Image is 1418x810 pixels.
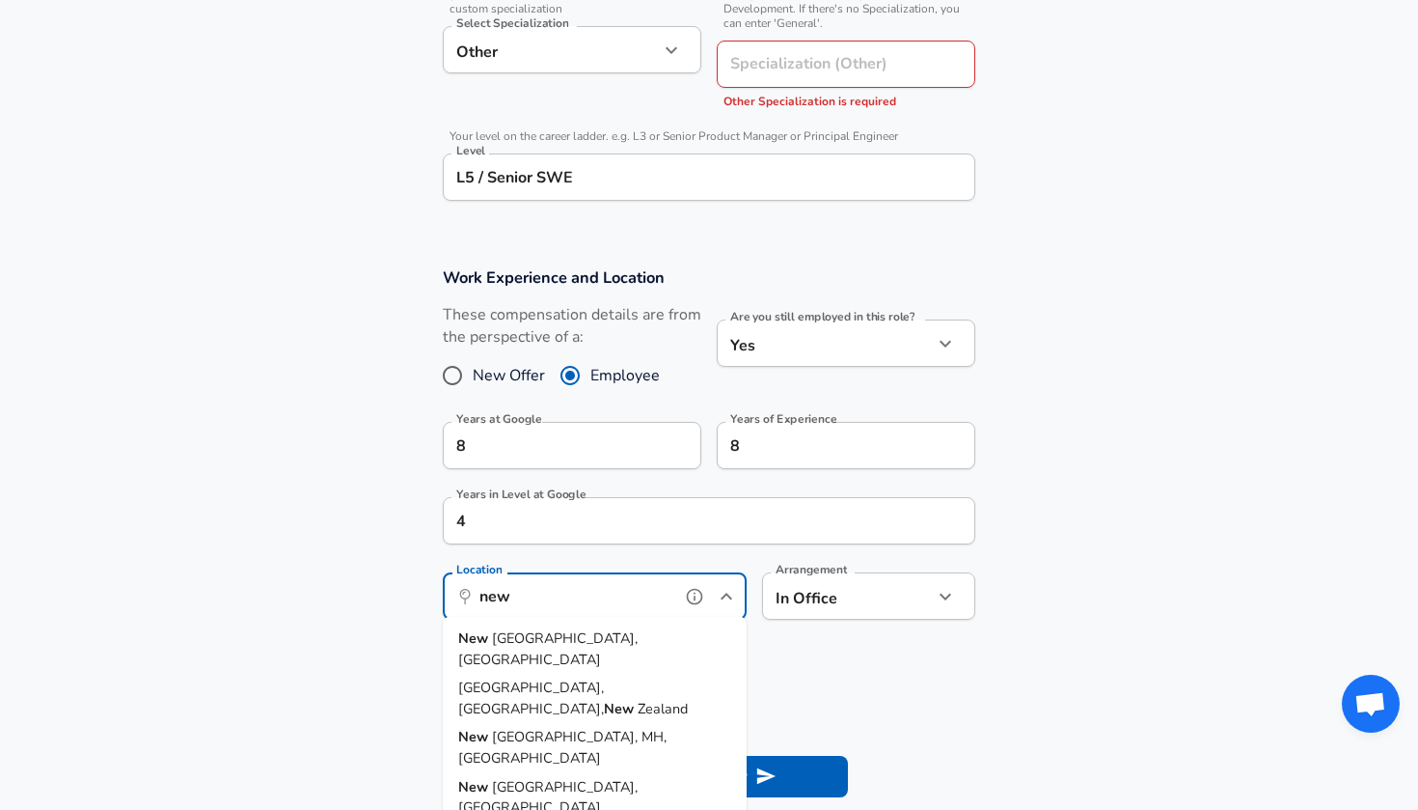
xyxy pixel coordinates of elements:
label: Years in Level at Google [456,489,586,500]
button: Close [713,583,740,610]
div: Open chat [1342,675,1400,733]
label: These compensation details are from the perspective of a: [443,304,701,349]
strong: New [458,628,492,648]
strong: New [458,776,492,796]
label: Are you still employed in this role? [730,311,914,322]
span: [GEOGRAPHIC_DATA], [GEOGRAPHIC_DATA] [458,628,638,669]
label: Location [456,564,502,575]
span: Your level on the career ladder. e.g. L3 or Senior Product Manager or Principal Engineer [443,129,975,144]
label: Select Specialization [456,17,568,29]
input: 0 [443,422,659,469]
div: Other [443,26,659,73]
span: [GEOGRAPHIC_DATA], MH, [GEOGRAPHIC_DATA] [458,727,667,768]
span: Employee [590,364,660,387]
div: In Office [762,573,904,620]
label: Level [456,145,485,156]
label: Years at Google [456,413,542,425]
strong: New [604,698,638,717]
span: Other Specialization is required [723,94,896,109]
span: New Offer [473,364,545,387]
label: Years of Experience [730,413,836,425]
label: Arrangement [776,564,847,575]
span: [GEOGRAPHIC_DATA], [GEOGRAPHIC_DATA], [458,678,604,718]
input: 7 [717,422,933,469]
strong: New [458,727,492,746]
input: L3 [451,162,967,192]
span: Zealand [638,698,688,717]
button: help [680,582,709,611]
h3: Work Experience and Location [443,266,975,289]
input: 1 [443,497,933,545]
div: Yes [717,320,933,367]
